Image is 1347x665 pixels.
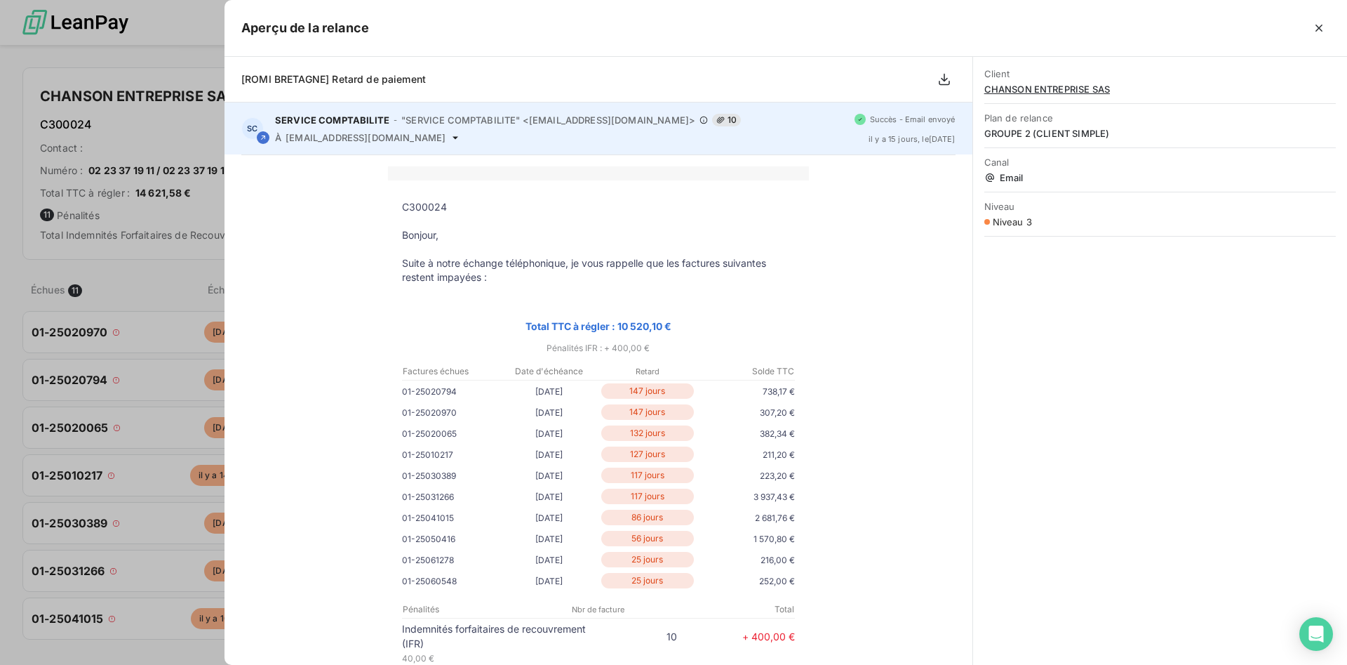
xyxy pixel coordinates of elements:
[402,200,795,214] p: C300024
[601,510,694,525] p: 86 jours
[241,73,426,85] span: [ROMI BRETAGNE] Retard de paiement
[394,116,397,124] span: -
[599,365,696,378] p: Retard
[664,603,794,616] p: Total
[984,84,1336,95] span: CHANSON ENTREPRISE SAS
[402,447,500,462] p: 01-25010217
[275,132,281,143] span: À
[500,447,598,462] p: [DATE]
[500,532,598,546] p: [DATE]
[402,532,500,546] p: 01-25050416
[984,112,1336,124] span: Plan de relance
[677,629,795,644] p: + 400,00 €
[697,511,795,525] p: 2 681,76 €
[601,531,694,546] p: 56 jours
[984,128,1336,139] span: GROUPE 2 (CLIENT SIMPLE)
[275,114,389,126] span: SERVICE COMPTABILITE
[984,157,1336,168] span: Canal
[601,426,694,441] p: 132 jours
[601,404,694,420] p: 147 jours
[241,117,264,140] div: SC
[984,201,1336,212] span: Niveau
[601,447,694,462] p: 127 jours
[697,574,795,588] p: 252,00 €
[697,405,795,420] p: 307,20 €
[697,365,794,378] p: Solde TTC
[601,552,694,567] p: 25 jours
[870,115,956,124] span: Succès - Email envoyé
[500,574,598,588] p: [DATE]
[697,553,795,567] p: 216,00 €
[402,574,500,588] p: 01-25060548
[697,426,795,441] p: 382,34 €
[500,426,598,441] p: [DATE]
[500,511,598,525] p: [DATE]
[402,256,795,284] p: Suite à notre échange téléphonique, je vous rappelle que les factures suivantes restent impayées :
[697,384,795,399] p: 738,17 €
[403,603,532,616] p: Pénalités
[697,468,795,483] p: 223,20 €
[533,603,663,616] p: Nbr de facture
[402,468,500,483] p: 01-25030389
[869,135,956,143] span: il y a 15 jours , le [DATE]
[388,340,809,356] p: Pénalités IFR : + 400,00 €
[500,553,598,567] p: [DATE]
[501,365,598,378] p: Date d'échéance
[984,172,1336,183] span: Email
[500,468,598,483] p: [DATE]
[993,216,1032,228] span: Niveau 3
[402,426,500,441] p: 01-25020065
[984,68,1336,79] span: Client
[403,365,500,378] p: Factures échues
[601,573,694,588] p: 25 jours
[402,553,500,567] p: 01-25061278
[1299,617,1333,651] div: Open Intercom Messenger
[241,18,369,38] h5: Aperçu de la relance
[712,114,741,126] span: 10
[286,132,445,143] span: [EMAIL_ADDRESS][DOMAIN_NAME]
[402,511,500,525] p: 01-25041015
[402,318,795,334] p: Total TTC à régler : 10 520,10 €
[697,489,795,504] p: 3 937,43 €
[697,532,795,546] p: 1 570,80 €
[402,405,500,420] p: 01-25020970
[601,383,694,399] p: 147 jours
[500,489,598,504] p: [DATE]
[402,489,500,504] p: 01-25031266
[402,228,795,242] p: Bonjour,
[601,468,694,483] p: 117 jours
[402,384,500,399] p: 01-25020794
[697,447,795,462] p: 211,20 €
[402,621,598,651] p: Indemnités forfaitaires de recouvrement (IFR)
[601,489,694,504] p: 117 jours
[401,114,695,126] span: "SERVICE COMPTABILITE" <[EMAIL_ADDRESS][DOMAIN_NAME]>
[500,384,598,399] p: [DATE]
[500,405,598,420] p: [DATE]
[598,629,677,644] p: 10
